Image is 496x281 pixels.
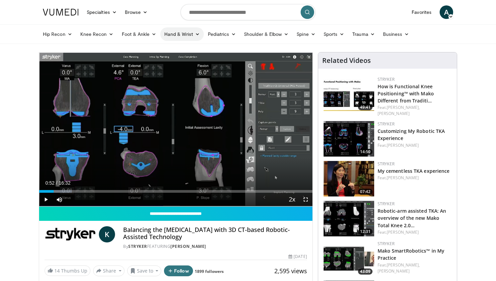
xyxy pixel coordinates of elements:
a: Stryker [128,243,147,249]
a: 1899 followers [195,268,224,274]
button: Follow [164,265,193,276]
a: Browse [121,5,152,19]
span: 12:31 [358,229,373,235]
h4: Balancing the [MEDICAL_DATA] with 3D CT-based Robotic-Assisted Technology [123,226,307,241]
img: VuMedi Logo [43,9,79,16]
a: Trauma [348,27,379,41]
a: Specialties [83,5,121,19]
a: Sports [320,27,349,41]
a: Stryker [378,201,394,207]
a: Stryker [378,241,394,247]
span: 0:52 [45,180,54,186]
div: By FEATURING [123,243,307,250]
a: [PERSON_NAME] [387,229,419,235]
a: Customizing My Robotic TKA Experience [378,128,445,141]
span: 07:42 [358,189,373,195]
a: Stryker [378,121,394,127]
h4: Related Videos [322,56,371,65]
button: Share [93,265,125,276]
a: My cementless TKA experience [378,168,450,174]
a: 49:41 [324,76,374,112]
a: Business [379,27,413,41]
a: [PERSON_NAME], [387,262,420,268]
img: 3ed3d49b-c22b-49e8-bd74-1d9565e20b04.150x105_q85_crop-smart_upscale.jpg [324,201,374,236]
a: [PERSON_NAME] [387,142,419,148]
button: Mute [53,193,66,206]
div: Progress Bar [39,190,312,193]
button: Play [39,193,53,206]
a: Favorites [408,5,436,19]
a: Robotic-arm assisted TKA: An overview of the new Mako Total Knee 2.0… [378,208,446,228]
div: Feat. [378,229,451,235]
div: Feat. [378,262,451,274]
a: [PERSON_NAME] [378,111,410,116]
img: 6447fcf3-292f-4e91-9cb4-69224776b4c9.150x105_q85_crop-smart_upscale.jpg [324,241,374,276]
a: Spine [293,27,319,41]
a: Knee Recon [76,27,118,41]
a: Foot & Ankle [118,27,161,41]
a: Hand & Wrist [160,27,204,41]
div: Feat. [378,104,451,117]
span: 43:09 [358,268,373,275]
img: 26055920-f7a6-407f-820a-2bd18e419f3d.150x105_q85_crop-smart_upscale.jpg [324,121,374,157]
a: [PERSON_NAME] [378,268,410,274]
a: Stryker [378,76,394,82]
a: Pediatrics [204,27,240,41]
video-js: Video Player [39,52,312,207]
a: A [440,5,453,19]
a: How is Functional Knee Positioning™ with Mako Different from Traditi… [378,83,434,104]
a: [PERSON_NAME] [387,175,419,181]
a: Shoulder & Elbow [240,27,293,41]
button: Playback Rate [285,193,299,206]
div: Feat. [378,175,451,181]
a: 12:31 [324,201,374,236]
a: 07:42 [324,161,374,196]
span: 16:32 [59,180,71,186]
a: Stryker [378,161,394,167]
input: Search topics, interventions [181,4,315,20]
button: Fullscreen [299,193,312,206]
div: Feat. [378,142,451,148]
a: 43:09 [324,241,374,276]
a: Hip Recon [39,27,76,41]
img: 4b492601-1f86-4970-ad60-0382e120d266.150x105_q85_crop-smart_upscale.jpg [324,161,374,196]
a: [PERSON_NAME] [170,243,206,249]
span: 2,595 views [274,267,307,275]
span: 14 [54,267,60,274]
span: 49:41 [358,104,373,110]
button: Save to [127,265,162,276]
a: 14 Thumbs Up [45,265,90,276]
img: Stryker [45,226,96,242]
a: 14:50 [324,121,374,157]
a: K [99,226,115,242]
a: Mako SmartRobotics™ in My Practice [378,248,445,261]
div: [DATE] [288,254,307,260]
span: / [56,180,57,186]
img: ffdd9326-d8c6-4f24-b7c0-24c655ed4ab2.150x105_q85_crop-smart_upscale.jpg [324,76,374,112]
a: [PERSON_NAME], [387,104,420,110]
span: 14:50 [358,149,373,155]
